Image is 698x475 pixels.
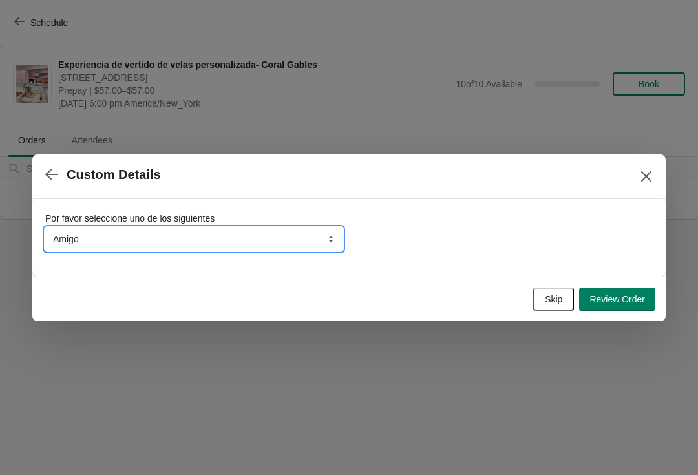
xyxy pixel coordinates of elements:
button: Review Order [579,288,655,311]
button: Skip [533,288,574,311]
button: Close [635,165,658,188]
span: Review Order [589,294,645,304]
h2: Custom Details [67,167,161,182]
span: Skip [545,294,562,304]
label: Por favor seleccione uno de los siguientes [45,212,215,225]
